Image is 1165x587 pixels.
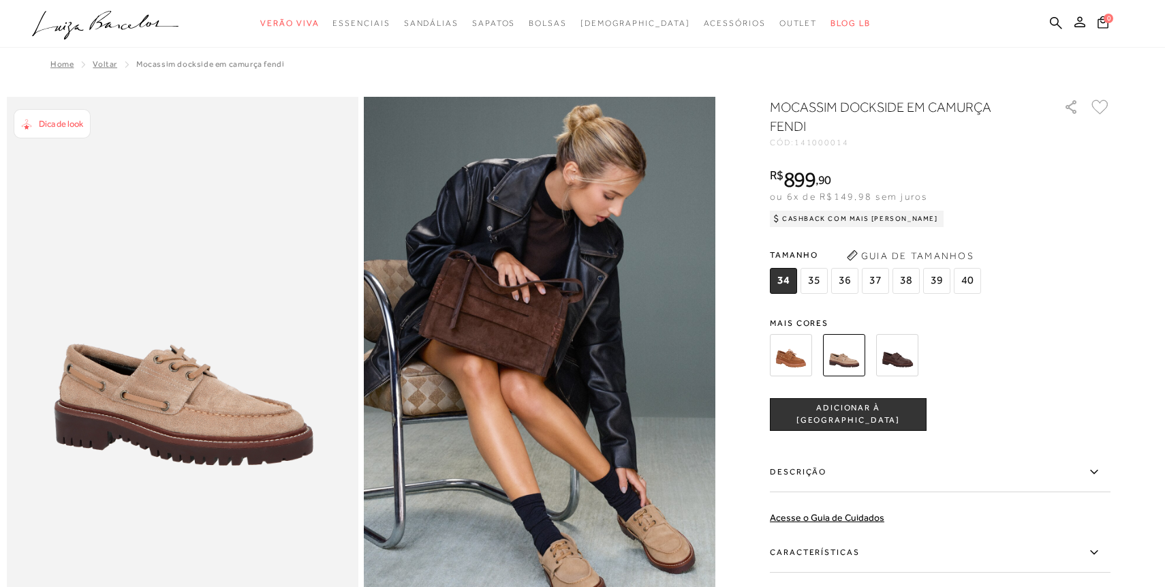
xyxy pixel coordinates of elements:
a: categoryNavScreenReaderText [404,11,459,36]
img: MOCASSIM DOCKSIDE EM CAMURÇA CARAMELO COM SOLADO TRATORADO [770,334,812,376]
span: Sapatos [472,18,515,28]
span: 35 [801,268,828,294]
span: BLOG LB [830,18,870,28]
img: MOCASSIM DOCKSIDE EM COURO CAFÉ [876,334,918,376]
a: categoryNavScreenReaderText [332,11,390,36]
div: Cashback com Mais [PERSON_NAME] [770,211,944,227]
span: Bolsas [529,18,567,28]
span: ou 6x de R$149,98 sem juros [770,191,927,202]
span: 90 [818,172,831,187]
a: BLOG LB [830,11,870,36]
span: 36 [831,268,858,294]
span: Mais cores [770,319,1110,327]
button: ADICIONAR À [GEOGRAPHIC_DATA] [770,398,927,431]
h1: MOCASSIM DOCKSIDE EM CAMURÇA FENDI [770,97,1025,136]
span: 39 [923,268,950,294]
a: categoryNavScreenReaderText [529,11,567,36]
label: Descrição [770,453,1110,492]
span: 0 [1104,14,1113,23]
a: Home [50,59,74,69]
a: categoryNavScreenReaderText [704,11,766,36]
span: Outlet [779,18,818,28]
a: Voltar [93,59,117,69]
span: Tamanho [770,245,984,265]
span: Verão Viva [260,18,319,28]
span: 40 [954,268,981,294]
span: 34 [770,268,797,294]
i: , [815,174,831,186]
button: 0 [1093,15,1113,33]
div: CÓD: [770,138,1042,147]
span: Sandálias [404,18,459,28]
span: 141000014 [794,138,849,147]
span: [DEMOGRAPHIC_DATA] [580,18,690,28]
a: categoryNavScreenReaderText [260,11,319,36]
span: 37 [862,268,889,294]
span: Acessórios [704,18,766,28]
span: Essenciais [332,18,390,28]
span: 38 [892,268,920,294]
span: MOCASSIM DOCKSIDE EM CAMURÇA FENDI [136,59,284,69]
a: categoryNavScreenReaderText [779,11,818,36]
img: MOCASSIM DOCKSIDE EM CAMURÇA FENDI [823,334,865,376]
span: 899 [783,167,815,192]
span: ADICIONAR À [GEOGRAPHIC_DATA] [771,402,926,426]
a: Acesse o Guia de Cuidados [770,512,884,523]
a: categoryNavScreenReaderText [472,11,515,36]
span: Dica de look [39,119,83,129]
a: noSubCategoriesText [580,11,690,36]
button: Guia de Tamanhos [842,245,978,267]
i: R$ [770,169,783,181]
label: Características [770,533,1110,573]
